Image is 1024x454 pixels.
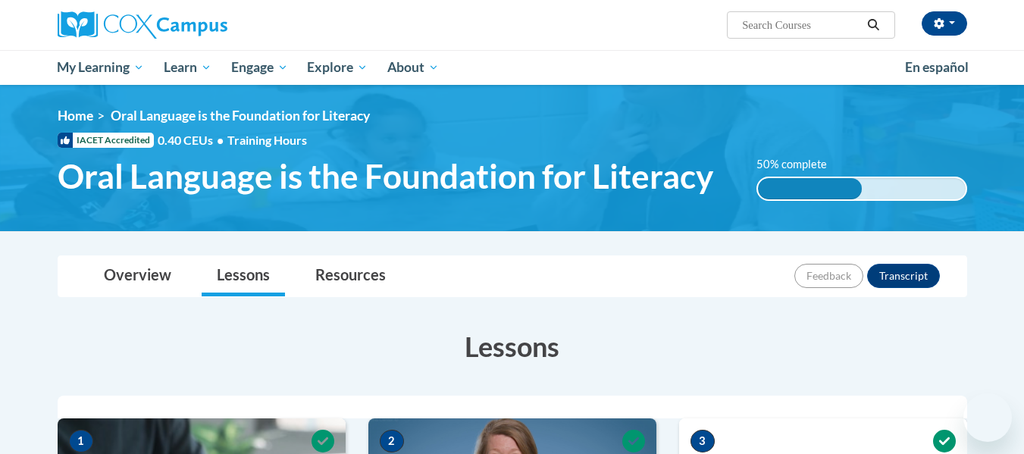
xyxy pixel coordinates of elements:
[58,11,227,39] img: Cox Campus
[377,50,449,85] a: About
[202,256,285,296] a: Lessons
[297,50,377,85] a: Explore
[867,264,940,288] button: Transcript
[231,58,288,77] span: Engage
[862,16,885,34] button: Search
[227,133,307,147] span: Training Hours
[58,11,346,39] a: Cox Campus
[154,50,221,85] a: Learn
[895,52,979,83] a: En español
[89,256,186,296] a: Overview
[57,58,144,77] span: My Learning
[58,327,967,365] h3: Lessons
[387,58,439,77] span: About
[300,256,401,296] a: Resources
[307,58,368,77] span: Explore
[58,108,93,124] a: Home
[690,430,715,452] span: 3
[48,50,155,85] a: My Learning
[35,50,990,85] div: Main menu
[164,58,211,77] span: Learn
[741,16,862,34] input: Search Courses
[756,156,844,173] label: 50% complete
[58,133,154,148] span: IACET Accredited
[963,393,1012,442] iframe: Button to launch messaging window
[69,430,93,452] span: 1
[380,430,404,452] span: 2
[111,108,370,124] span: Oral Language is the Foundation for Literacy
[794,264,863,288] button: Feedback
[922,11,967,36] button: Account Settings
[221,50,298,85] a: Engage
[58,156,713,196] span: Oral Language is the Foundation for Literacy
[905,59,969,75] span: En español
[217,133,224,147] span: •
[758,178,862,199] div: 50% complete
[158,132,227,149] span: 0.40 CEUs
